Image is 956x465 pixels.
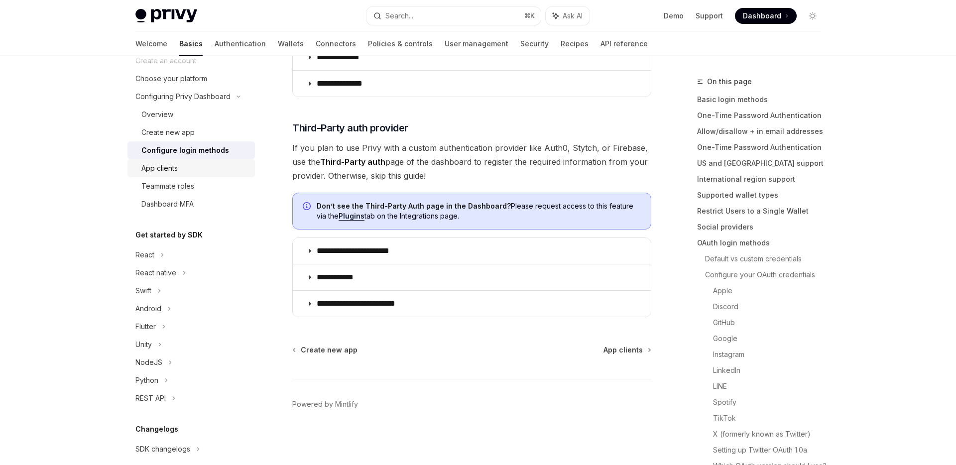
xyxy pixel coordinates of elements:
div: Swift [135,285,151,297]
a: User management [445,32,508,56]
img: light logo [135,9,197,23]
a: Instagram [713,347,829,362]
div: Choose your platform [135,73,207,85]
a: Connectors [316,32,356,56]
a: Default vs custom credentials [705,251,829,267]
a: Social providers [697,219,829,235]
div: Unity [135,339,152,350]
a: Powered by Mintlify [292,399,358,409]
a: Allow/disallow + in email addresses [697,123,829,139]
a: Google [713,331,829,347]
a: One-Time Password Authentication [697,139,829,155]
a: Restrict Users to a Single Wallet [697,203,829,219]
a: Dashboard MFA [127,195,255,213]
div: Create new app [141,126,195,138]
div: Python [135,374,158,386]
a: X (formerly known as Twitter) [713,426,829,442]
div: Configuring Privy Dashboard [135,91,231,103]
a: Recipes [561,32,589,56]
div: Dashboard MFA [141,198,194,210]
a: Setting up Twitter OAuth 1.0a [713,442,829,458]
a: International region support [697,171,829,187]
button: Ask AI [546,7,590,25]
a: Dashboard [735,8,797,24]
a: TikTok [713,410,829,426]
a: GitHub [713,315,829,331]
h5: Get started by SDK [135,229,203,241]
a: OAuth login methods [697,235,829,251]
a: LinkedIn [713,362,829,378]
a: Create new app [293,345,358,355]
strong: Third-Party auth [320,157,385,167]
a: App clients [127,159,255,177]
div: REST API [135,392,166,404]
div: Android [135,303,161,315]
div: Flutter [135,321,156,333]
a: Configure login methods [127,141,255,159]
a: Discord [713,299,829,315]
a: Apple [713,283,829,299]
a: Plugins [339,212,364,221]
a: Authentication [215,32,266,56]
a: Wallets [278,32,304,56]
h5: Changelogs [135,423,178,435]
strong: Don’t see the Third-Party Auth page in the Dashboard? [317,202,511,210]
span: Create new app [301,345,358,355]
span: Third-Party auth provider [292,121,408,135]
a: Basic login methods [697,92,829,108]
a: LINE [713,378,829,394]
div: Overview [141,109,173,120]
a: API reference [600,32,648,56]
a: Support [696,11,723,21]
span: Please request access to this feature via the tab on the Integrations page. [317,201,641,221]
a: Supported wallet types [697,187,829,203]
a: App clients [603,345,650,355]
span: Ask AI [563,11,583,21]
div: React native [135,267,176,279]
button: Toggle dark mode [805,8,821,24]
a: Choose your platform [127,70,255,88]
a: Configure your OAuth credentials [705,267,829,283]
svg: Info [303,202,313,212]
a: Teammate roles [127,177,255,195]
a: Welcome [135,32,167,56]
div: React [135,249,154,261]
div: NodeJS [135,356,162,368]
div: Teammate roles [141,180,194,192]
div: SDK changelogs [135,443,190,455]
a: Security [520,32,549,56]
a: US and [GEOGRAPHIC_DATA] support [697,155,829,171]
a: One-Time Password Authentication [697,108,829,123]
a: Create new app [127,123,255,141]
div: App clients [141,162,178,174]
a: Policies & controls [368,32,433,56]
button: Search...⌘K [366,7,541,25]
a: Overview [127,106,255,123]
span: ⌘ K [524,12,535,20]
span: If you plan to use Privy with a custom authentication provider like Auth0, Stytch, or Firebase, u... [292,141,651,183]
a: Spotify [713,394,829,410]
span: App clients [603,345,643,355]
a: Demo [664,11,684,21]
span: Dashboard [743,11,781,21]
div: Configure login methods [141,144,229,156]
div: Search... [385,10,413,22]
a: Basics [179,32,203,56]
span: On this page [707,76,752,88]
